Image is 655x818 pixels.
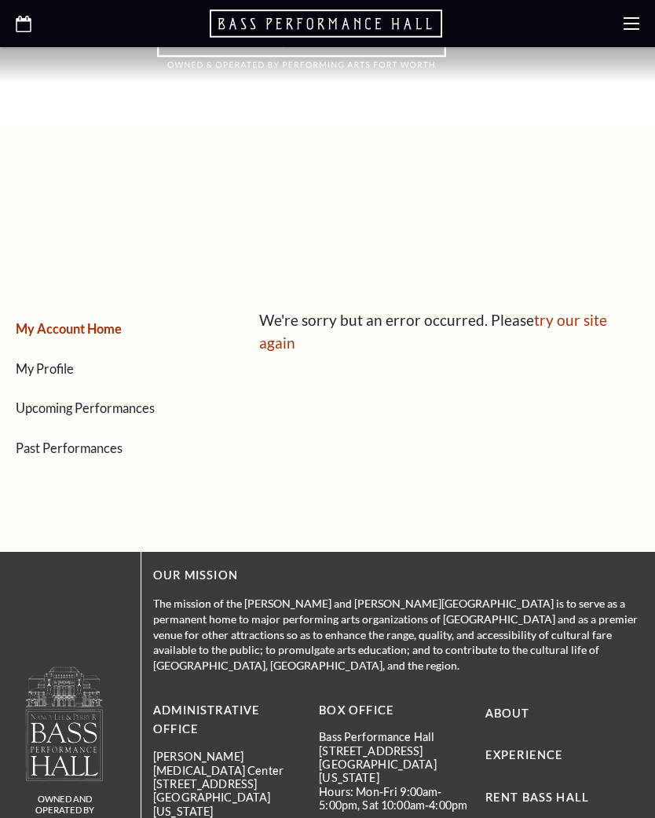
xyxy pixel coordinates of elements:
p: Hours: Mon-Fri 9:00am-5:00pm, Sat 10:00am-4:00pm [319,785,473,813]
p: The mission of the [PERSON_NAME] and [PERSON_NAME][GEOGRAPHIC_DATA] is to serve as a permanent ho... [153,596,639,673]
a: My Profile [16,361,74,376]
p: [PERSON_NAME][MEDICAL_DATA] Center [153,750,307,777]
p: BOX OFFICE [319,701,473,721]
a: Past Performances [16,440,123,455]
a: My Account Home [16,321,122,336]
p: Administrative Office [153,701,307,740]
a: Upcoming Performances [16,400,155,415]
p: OUR MISSION [153,566,639,586]
p: Bass Performance Hall [319,730,473,743]
img: logo-footer.png [24,666,104,781]
a: Experience [485,748,564,761]
p: [GEOGRAPHIC_DATA][US_STATE] [319,758,473,785]
div: We're sorry but an error occurred. Please [259,309,628,354]
a: About [485,707,530,720]
a: Rent Bass Hall [485,791,589,804]
p: [STREET_ADDRESS] [319,744,473,758]
a: try our site again [259,311,607,352]
p: [STREET_ADDRESS] [153,777,307,791]
p: [GEOGRAPHIC_DATA][US_STATE] [153,791,307,818]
